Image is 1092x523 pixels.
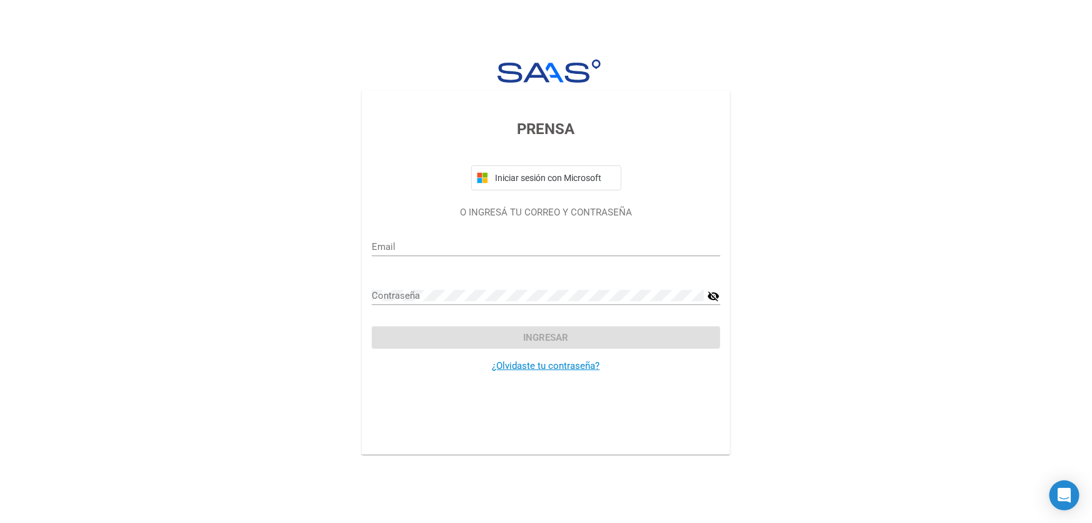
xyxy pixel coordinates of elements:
h3: PRENSA [372,118,720,140]
span: Iniciar sesión con Microsoft [493,173,616,183]
span: Ingresar [524,332,569,343]
div: Open Intercom Messenger [1049,480,1079,510]
button: Iniciar sesión con Microsoft [471,165,621,190]
mat-icon: visibility_off [708,289,720,304]
a: ¿Olvidaste tu contraseña? [492,360,600,371]
button: Ingresar [372,326,720,349]
p: O INGRESÁ TU CORREO Y CONTRASEÑA [372,205,720,220]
